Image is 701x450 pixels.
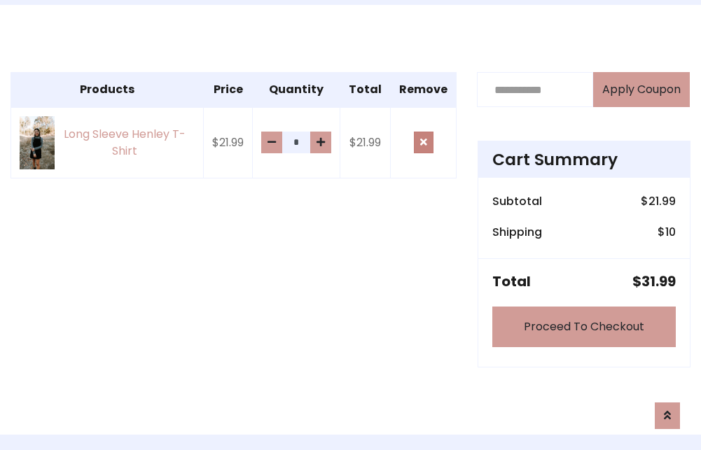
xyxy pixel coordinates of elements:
h6: Shipping [492,225,542,239]
th: Price [204,73,253,108]
h6: Subtotal [492,195,542,208]
h4: Cart Summary [492,150,676,169]
span: 21.99 [648,193,676,209]
th: Remove [391,73,457,108]
th: Quantity [253,73,340,108]
h6: $ [641,195,676,208]
td: $21.99 [204,107,253,178]
th: Products [11,73,204,108]
button: Apply Coupon [593,72,690,107]
span: 31.99 [641,272,676,291]
td: $21.99 [340,107,391,178]
th: Total [340,73,391,108]
h5: Total [492,273,531,290]
h6: $ [658,225,676,239]
h5: $ [632,273,676,290]
a: Long Sleeve Henley T-Shirt [20,116,195,169]
span: 10 [665,224,676,240]
a: Proceed To Checkout [492,307,676,347]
